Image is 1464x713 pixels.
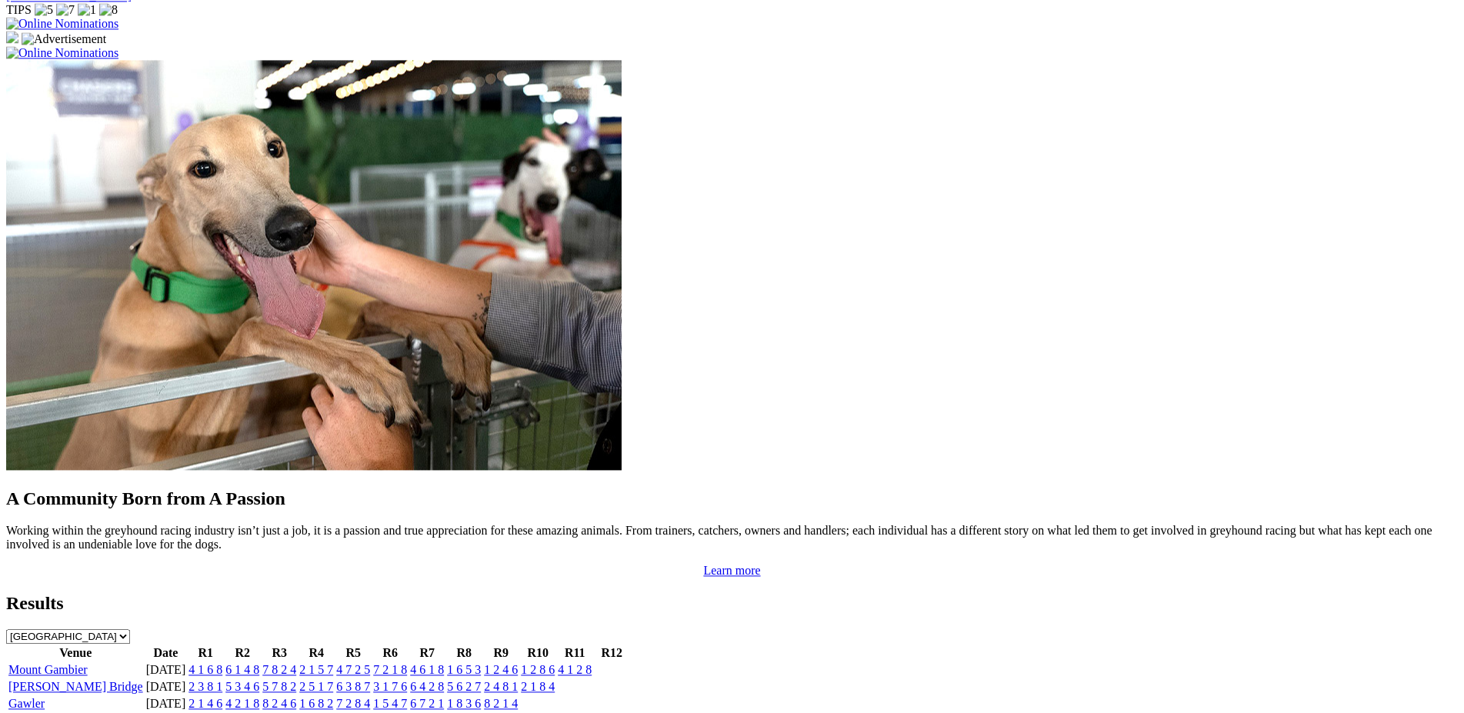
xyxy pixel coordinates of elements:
[447,680,481,693] a: 5 6 2 7
[6,524,1458,551] p: Working within the greyhound racing industry isn’t just a job, it is a passion and true appreciat...
[594,645,629,661] th: R12
[35,3,53,17] img: 5
[6,31,18,43] img: 15187_Greyhounds_GreysPlayCentral_Resize_SA_WebsiteBanner_300x115_2025.jpg
[188,663,222,676] a: 4 1 6 8
[6,17,118,31] img: Online Nominations
[145,679,187,695] td: [DATE]
[336,697,370,710] a: 7 2 8 4
[262,680,296,693] a: 5 7 8 2
[558,663,592,676] a: 4 1 2 8
[336,663,370,676] a: 4 7 2 5
[520,645,555,661] th: R10
[409,645,445,661] th: R7
[484,663,518,676] a: 1 2 4 6
[483,645,519,661] th: R9
[521,663,555,676] a: 1 2 8 6
[6,3,32,16] span: TIPS
[373,680,407,693] a: 3 1 7 6
[99,3,118,17] img: 8
[521,680,555,693] a: 2 1 8 4
[225,680,259,693] a: 5 3 4 6
[225,663,259,676] a: 6 1 4 8
[372,645,408,661] th: R6
[262,645,297,661] th: R3
[56,3,75,17] img: 7
[8,697,45,710] a: Gawler
[6,488,1458,509] h2: A Community Born from A Passion
[188,645,223,661] th: R1
[557,645,592,661] th: R11
[145,662,187,678] td: [DATE]
[145,696,187,711] td: [DATE]
[703,564,760,577] a: Learn more
[6,46,118,60] img: Online Nominations
[410,680,444,693] a: 6 4 2 8
[410,697,444,710] a: 6 7 2 1
[373,697,407,710] a: 1 5 4 7
[299,697,333,710] a: 1 6 8 2
[484,680,518,693] a: 2 4 8 1
[8,645,144,661] th: Venue
[446,645,482,661] th: R8
[335,645,371,661] th: R5
[6,593,1458,614] h2: Results
[373,663,407,676] a: 7 2 1 8
[188,680,222,693] a: 2 3 8 1
[145,645,187,661] th: Date
[262,697,296,710] a: 8 2 4 6
[298,645,334,661] th: R4
[410,663,444,676] a: 4 6 1 8
[447,663,481,676] a: 1 6 5 3
[78,3,96,17] img: 1
[299,680,333,693] a: 2 5 1 7
[8,680,143,693] a: [PERSON_NAME] Bridge
[22,32,106,46] img: Advertisement
[6,60,622,470] img: Westy_Cropped.jpg
[299,663,333,676] a: 2 1 5 7
[484,697,518,710] a: 8 2 1 4
[447,697,481,710] a: 1 8 3 6
[262,663,296,676] a: 7 8 2 4
[225,645,260,661] th: R2
[336,680,370,693] a: 6 3 8 7
[8,663,88,676] a: Mount Gambier
[225,697,259,710] a: 4 2 1 8
[188,697,222,710] a: 2 1 4 6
